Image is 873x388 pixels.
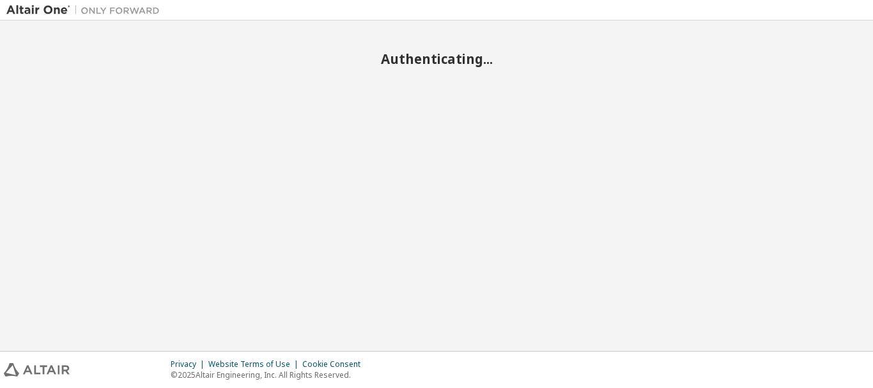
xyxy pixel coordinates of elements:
[4,363,70,376] img: altair_logo.svg
[208,359,302,369] div: Website Terms of Use
[6,50,867,67] h2: Authenticating...
[171,369,368,380] p: © 2025 Altair Engineering, Inc. All Rights Reserved.
[6,4,166,17] img: Altair One
[171,359,208,369] div: Privacy
[302,359,368,369] div: Cookie Consent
